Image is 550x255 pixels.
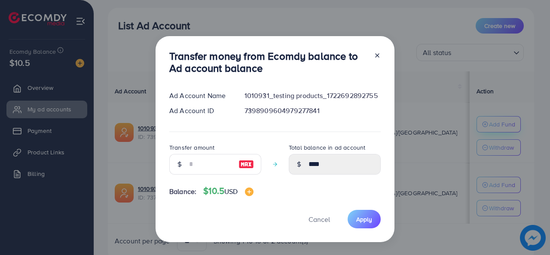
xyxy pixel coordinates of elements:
img: image [245,187,254,196]
div: 1010931_testing products_1722692892755 [238,91,388,101]
span: USD [224,187,238,196]
label: Total balance in ad account [289,143,365,152]
button: Cancel [298,210,341,228]
div: Ad Account ID [162,106,238,116]
span: Cancel [309,215,330,224]
h4: $10.5 [203,186,253,197]
img: image [238,159,254,169]
h3: Transfer money from Ecomdy balance to Ad account balance [169,50,367,75]
label: Transfer amount [169,143,214,152]
div: 7398909604979277841 [238,106,388,116]
span: Apply [356,215,372,224]
span: Balance: [169,187,196,197]
button: Apply [348,210,381,228]
div: Ad Account Name [162,91,238,101]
